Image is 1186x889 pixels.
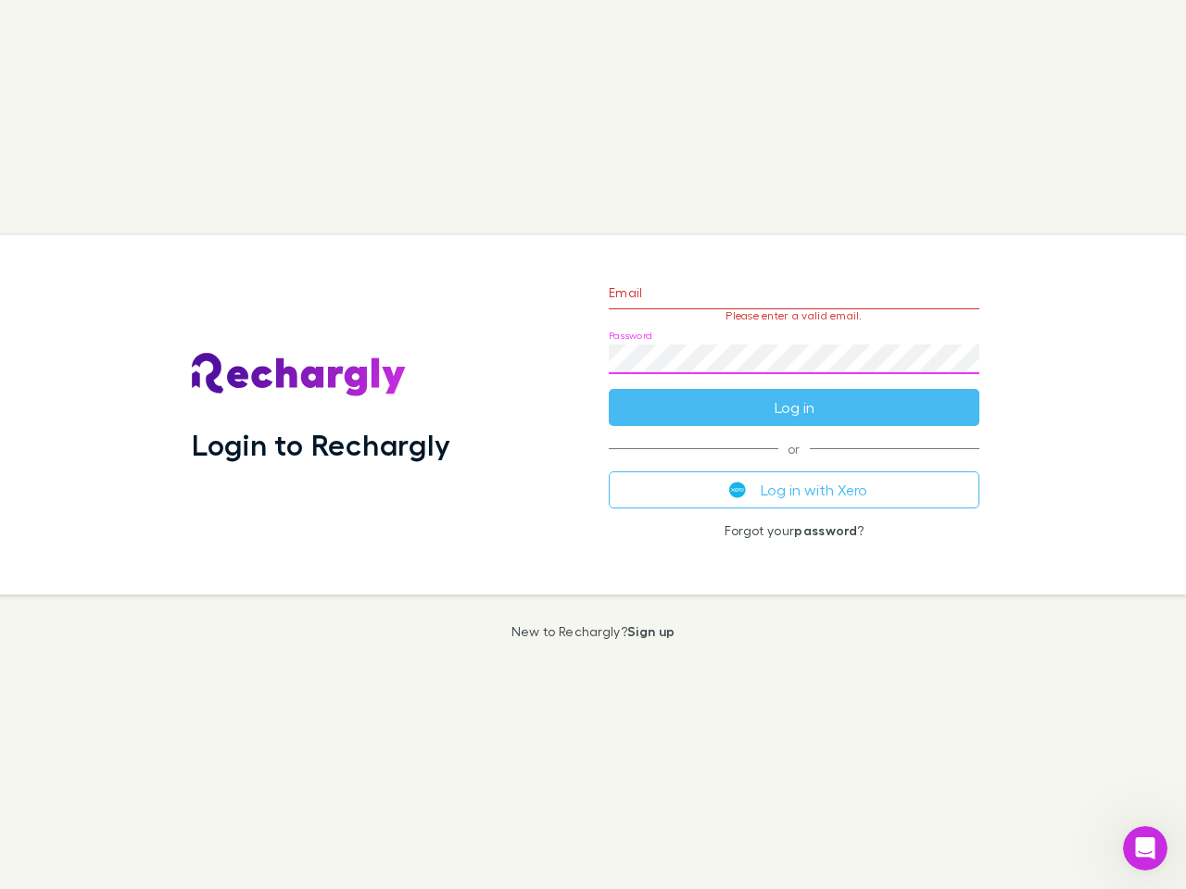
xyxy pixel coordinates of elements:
[609,329,652,343] label: Password
[609,448,979,449] span: or
[794,522,857,538] a: password
[192,353,407,397] img: Rechargly's Logo
[609,389,979,426] button: Log in
[511,624,675,639] p: New to Rechargly?
[729,482,746,498] img: Xero's logo
[1123,826,1167,870] iframe: Intercom live chat
[609,471,979,508] button: Log in with Xero
[192,427,450,462] h1: Login to Rechargly
[627,623,675,639] a: Sign up
[609,523,979,538] p: Forgot your ?
[609,309,979,322] p: Please enter a valid email.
